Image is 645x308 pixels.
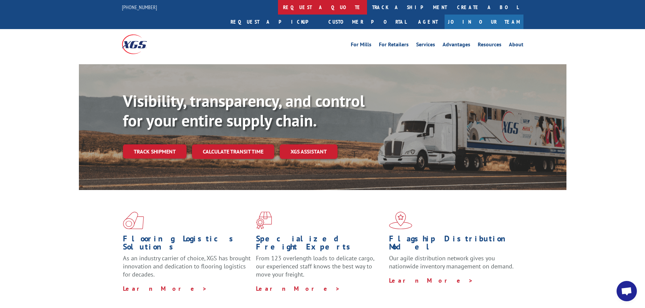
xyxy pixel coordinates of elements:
img: xgs-icon-total-supply-chain-intelligence-red [123,212,144,229]
a: Learn More > [123,285,207,292]
a: [PHONE_NUMBER] [122,4,157,10]
img: xgs-icon-focused-on-flooring-red [256,212,272,229]
a: Track shipment [123,144,187,159]
a: Learn More > [256,285,340,292]
span: As an industry carrier of choice, XGS has brought innovation and dedication to flooring logistics... [123,254,251,278]
a: Customer Portal [323,15,411,29]
a: Request a pickup [225,15,323,29]
a: Advantages [443,42,470,49]
span: Our agile distribution network gives you nationwide inventory management on demand. [389,254,514,270]
a: About [509,42,523,49]
img: xgs-icon-flagship-distribution-model-red [389,212,412,229]
div: Open chat [617,281,637,301]
a: Join Our Team [445,15,523,29]
h1: Flagship Distribution Model [389,235,517,254]
a: Services [416,42,435,49]
a: For Retailers [379,42,409,49]
h1: Specialized Freight Experts [256,235,384,254]
a: Calculate transit time [192,144,274,159]
a: For Mills [351,42,371,49]
b: Visibility, transparency, and control for your entire supply chain. [123,90,365,131]
a: Learn More > [389,277,473,284]
a: XGS ASSISTANT [280,144,338,159]
a: Agent [411,15,445,29]
a: Resources [478,42,501,49]
h1: Flooring Logistics Solutions [123,235,251,254]
p: From 123 overlength loads to delicate cargo, our experienced staff knows the best way to move you... [256,254,384,284]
